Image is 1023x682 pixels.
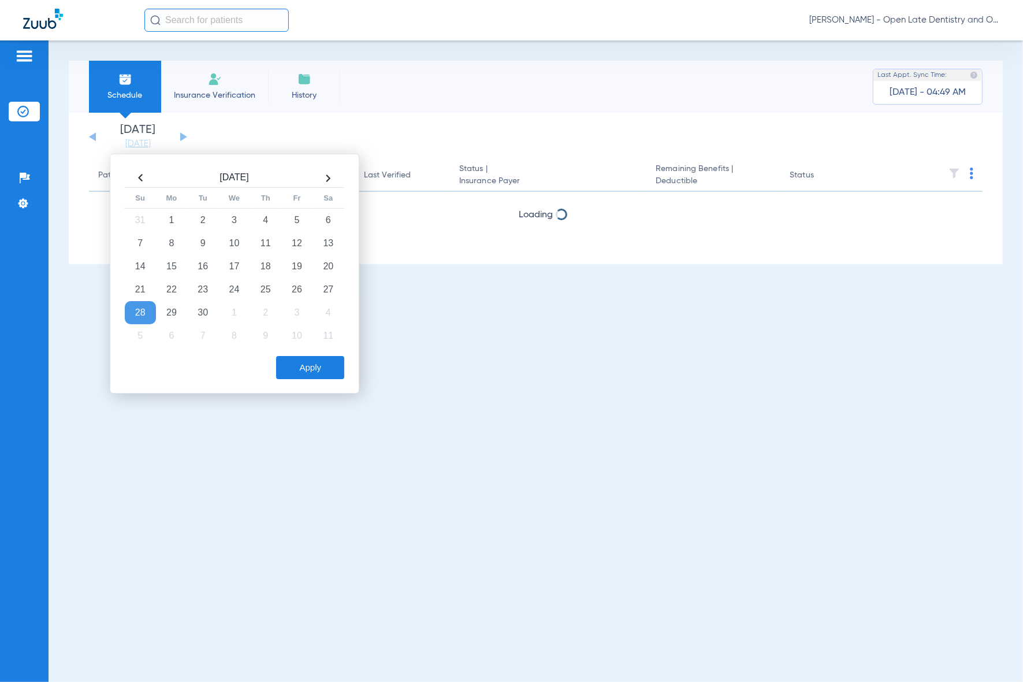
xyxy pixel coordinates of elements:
[150,15,161,25] img: Search Icon
[809,14,1000,26] span: [PERSON_NAME] - Open Late Dentistry and Orthodontics
[970,168,973,179] img: group-dot-blue.svg
[646,160,780,192] th: Remaining Benefits |
[15,49,34,63] img: hamburger-icon
[780,160,858,192] th: Status
[98,169,149,181] div: Patient Name
[948,168,960,179] img: filter.svg
[364,169,411,181] div: Last Verified
[459,175,637,187] span: Insurance Payer
[276,356,344,379] button: Apply
[970,71,978,79] img: last sync help info
[98,90,152,101] span: Schedule
[519,210,553,220] span: Loading
[103,124,173,150] li: [DATE]
[450,160,646,192] th: Status |
[208,72,222,86] img: Manual Insurance Verification
[877,69,947,81] span: Last Appt. Sync Time:
[890,87,966,98] span: [DATE] - 04:49 AM
[144,9,289,32] input: Search for patients
[23,9,63,29] img: Zuub Logo
[98,169,195,181] div: Patient Name
[170,90,259,101] span: Insurance Verification
[156,169,313,188] th: [DATE]
[297,72,311,86] img: History
[364,169,441,181] div: Last Verified
[656,175,771,187] span: Deductible
[118,72,132,86] img: Schedule
[103,138,173,150] a: [DATE]
[277,90,332,101] span: History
